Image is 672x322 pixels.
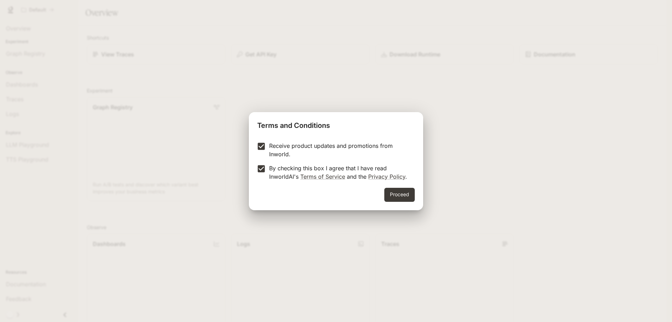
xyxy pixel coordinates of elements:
p: Receive product updates and promotions from Inworld. [269,142,409,158]
h2: Terms and Conditions [249,112,423,136]
a: Privacy Policy [368,173,405,180]
p: By checking this box I agree that I have read InworldAI's and the . [269,164,409,181]
button: Proceed [384,188,415,202]
a: Terms of Service [300,173,345,180]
